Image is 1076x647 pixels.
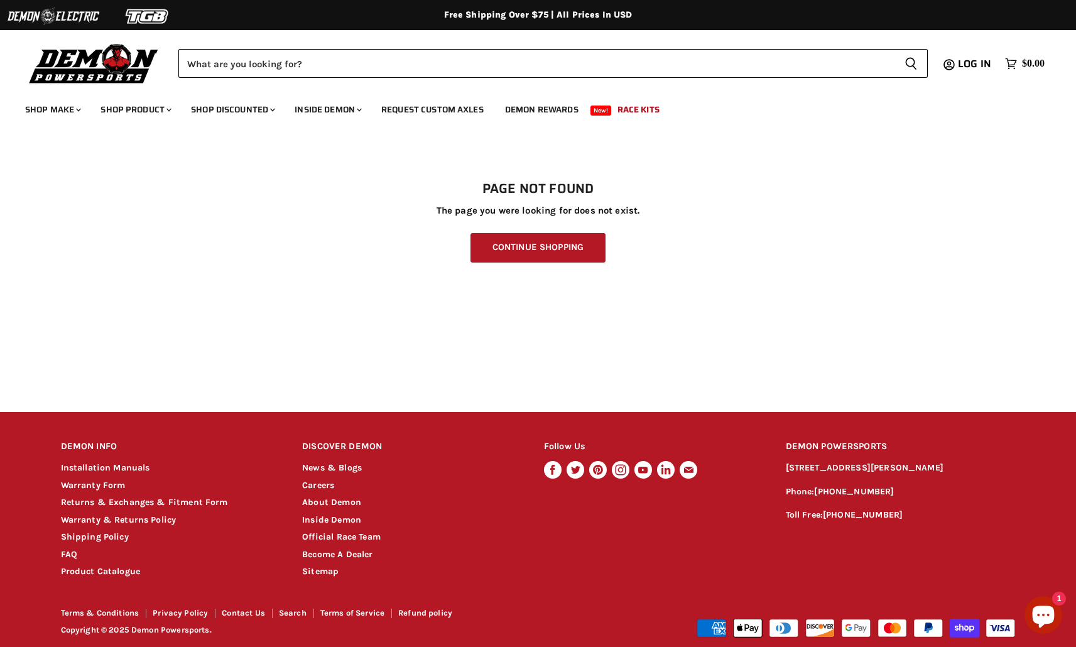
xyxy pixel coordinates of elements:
span: $0.00 [1022,58,1045,70]
a: Product Catalogue [61,566,141,577]
h2: DISCOVER DEMON [302,432,520,462]
p: Toll Free: [786,508,1016,523]
form: Product [178,49,928,78]
a: Refund policy [398,608,452,617]
a: Race Kits [608,97,669,122]
h2: DEMON POWERSPORTS [786,432,1016,462]
a: [PHONE_NUMBER] [814,486,894,497]
a: FAQ [61,549,77,560]
a: Official Race Team [302,531,381,542]
a: $0.00 [999,55,1051,73]
h2: DEMON INFO [61,432,279,462]
h1: Page not found [61,182,1016,197]
a: Contact Us [222,608,265,617]
a: Log in [952,58,999,70]
a: Returns & Exchanges & Fitment Form [61,497,228,508]
a: Privacy Policy [153,608,208,617]
p: Copyright © 2025 Demon Powersports. [61,626,540,635]
a: Shipping Policy [61,531,129,542]
a: Continue Shopping [470,233,606,263]
span: New! [590,106,612,116]
a: Inside Demon [285,97,369,122]
nav: Footer [61,609,540,622]
a: Become A Dealer [302,549,372,560]
a: Shop Make [16,97,89,122]
a: Warranty Form [61,480,126,491]
button: Search [894,49,928,78]
ul: Main menu [16,92,1041,122]
a: Terms & Conditions [61,608,139,617]
inbox-online-store-chat: Shopify online store chat [1021,596,1066,637]
a: Shop Discounted [182,97,283,122]
h2: Follow Us [544,432,762,462]
a: Search [279,608,307,617]
p: The page you were looking for does not exist. [61,205,1016,216]
img: TGB Logo 2 [101,4,195,28]
input: Search [178,49,894,78]
span: Log in [958,56,991,72]
a: [PHONE_NUMBER] [823,509,903,520]
a: Inside Demon [302,514,361,525]
p: [STREET_ADDRESS][PERSON_NAME] [786,461,1016,476]
a: Request Custom Axles [372,97,493,122]
a: Careers [302,480,334,491]
a: News & Blogs [302,462,362,473]
img: Demon Electric Logo 2 [6,4,101,28]
div: Free Shipping Over $75 | All Prices In USD [36,9,1041,21]
a: Sitemap [302,566,339,577]
a: Shop Product [91,97,179,122]
img: Demon Powersports [25,41,163,85]
a: Installation Manuals [61,462,150,473]
p: Phone: [786,485,1016,499]
a: Terms of Service [320,608,384,617]
a: Warranty & Returns Policy [61,514,177,525]
a: About Demon [302,497,361,508]
a: Demon Rewards [496,97,588,122]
